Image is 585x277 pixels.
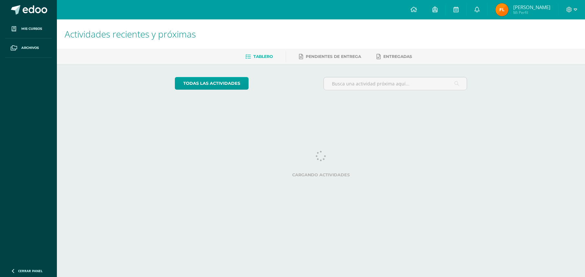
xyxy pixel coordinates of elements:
[495,3,508,16] img: 9e59a86d4e2da5d87135ccd9fb3c19ab.png
[513,10,550,15] span: Mi Perfil
[18,269,43,273] span: Cerrar panel
[21,45,39,50] span: Archivos
[377,51,412,62] a: Entregadas
[175,172,467,177] label: Cargando actividades
[383,54,412,59] span: Entregadas
[175,77,249,90] a: todas las Actividades
[513,4,550,10] span: [PERSON_NAME]
[253,54,273,59] span: Tablero
[5,39,52,58] a: Archivos
[324,77,467,90] input: Busca una actividad próxima aquí...
[5,19,52,39] a: Mis cursos
[306,54,361,59] span: Pendientes de entrega
[21,26,42,31] span: Mis cursos
[65,28,196,40] span: Actividades recientes y próximas
[299,51,361,62] a: Pendientes de entrega
[245,51,273,62] a: Tablero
